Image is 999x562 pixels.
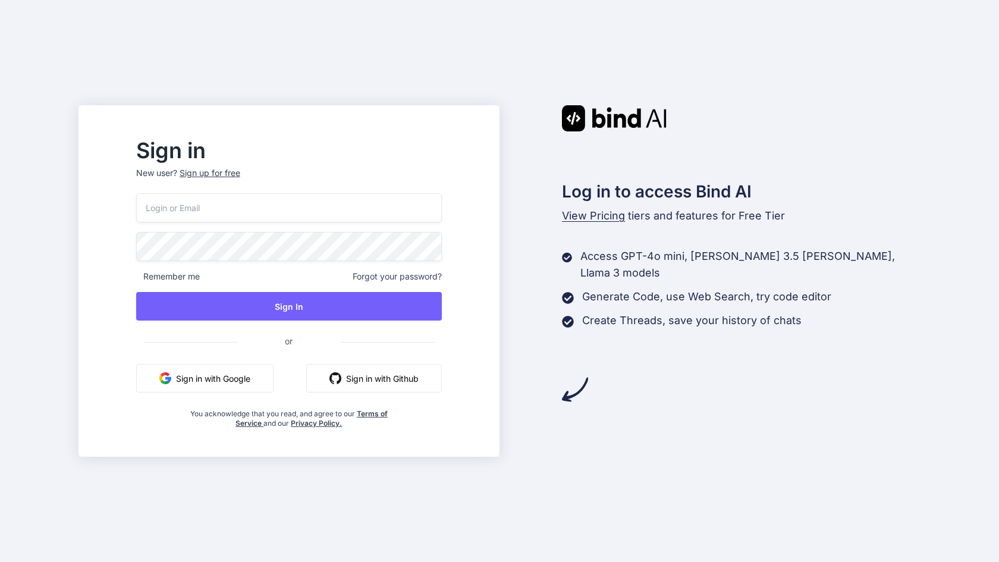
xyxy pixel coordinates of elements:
div: You acknowledge that you read, and agree to our and our [187,402,391,428]
img: Bind AI logo [562,105,667,131]
img: google [159,372,171,384]
span: View Pricing [562,209,625,222]
p: New user? [136,167,442,193]
a: Terms of Service [235,409,388,428]
button: Sign In [136,292,442,321]
img: github [329,372,341,384]
a: Privacy Policy. [291,419,342,428]
button: Sign in with Google [136,364,274,393]
p: Generate Code, use Web Search, try code editor [582,288,831,305]
div: Sign up for free [180,167,240,179]
input: Login or Email [136,193,442,222]
h2: Log in to access Bind AI [562,179,921,204]
span: or [237,326,340,356]
span: Remember me [136,271,200,282]
p: tiers and features for Free Tier [562,208,921,224]
h2: Sign in [136,141,442,160]
img: arrow [562,376,588,403]
button: Sign in with Github [306,364,442,393]
p: Create Threads, save your history of chats [582,312,802,329]
span: Forgot your password? [353,271,442,282]
p: Access GPT-4o mini, [PERSON_NAME] 3.5 [PERSON_NAME], Llama 3 models [580,248,921,281]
